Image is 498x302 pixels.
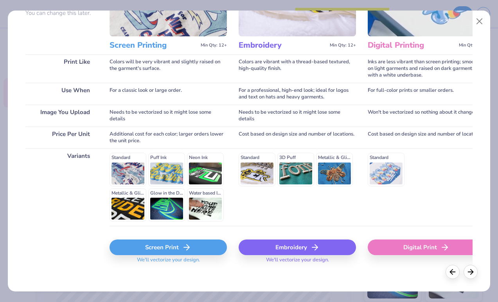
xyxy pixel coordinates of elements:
[368,105,485,127] div: Won't be vectorized so nothing about it changes
[472,14,487,29] button: Close
[239,127,356,148] div: Cost based on design size and number of locations.
[368,127,485,148] div: Cost based on design size and number of locations.
[239,40,327,50] h3: Embroidery
[263,257,332,268] span: We'll vectorize your design.
[25,148,98,226] div: Variants
[110,40,198,50] h3: Screen Printing
[239,105,356,127] div: Needs to be vectorized so it might lose some details
[110,127,227,148] div: Additional cost for each color; larger orders lower the unit price.
[239,54,356,83] div: Colors are vibrant with a thread-based textured, high-quality finish.
[110,105,227,127] div: Needs to be vectorized so it might lose some details
[239,239,356,255] div: Embroidery
[134,257,203,268] span: We'll vectorize your design.
[25,105,98,127] div: Image You Upload
[239,83,356,105] div: For a professional, high-end look; ideal for logos and text on hats and heavy garments.
[25,83,98,105] div: Use When
[330,43,356,48] span: Min Qty: 12+
[201,43,227,48] span: Min Qty: 12+
[368,40,456,50] h3: Digital Printing
[25,10,98,16] p: You can change this later.
[110,239,227,255] div: Screen Print
[368,83,485,105] div: For full-color prints or smaller orders.
[459,43,485,48] span: Min Qty: 12+
[25,127,98,148] div: Price Per Unit
[368,239,485,255] div: Digital Print
[110,54,227,83] div: Colors will be very vibrant and slightly raised on the garment's surface.
[368,54,485,83] div: Inks are less vibrant than screen printing; smooth on light garments and raised on dark garments ...
[25,54,98,83] div: Print Like
[110,83,227,105] div: For a classic look or large order.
